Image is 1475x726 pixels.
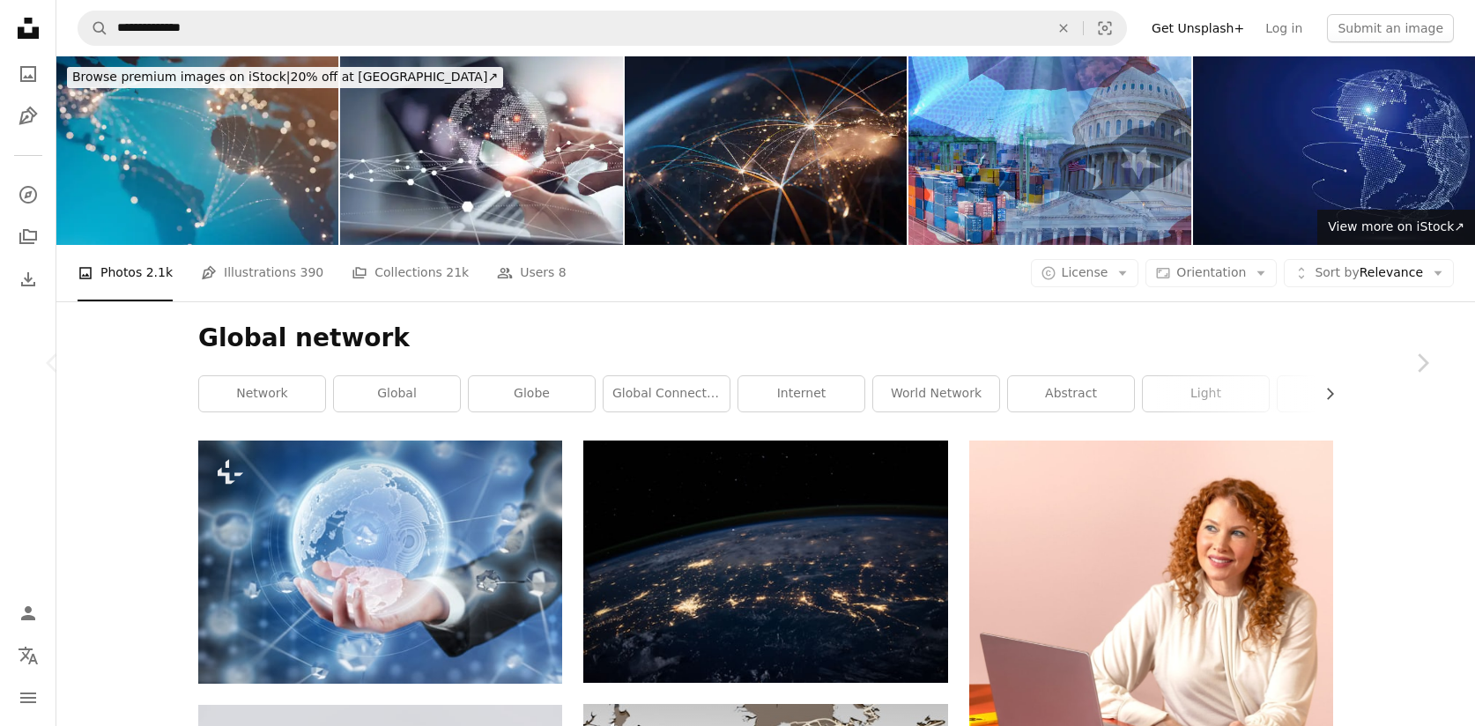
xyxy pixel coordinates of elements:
[72,70,498,84] span: 20% off at [GEOGRAPHIC_DATA] ↗
[300,263,324,282] span: 390
[625,56,907,245] img: Global Network - USA, United States Of America, North America - Global Business, Flight Routes, C...
[559,263,567,282] span: 8
[198,322,1333,354] h1: Global network
[334,376,460,411] a: global
[583,553,947,569] a: photo of outer space
[1315,265,1359,279] span: Sort by
[1317,210,1475,245] a: View more on iStock↗
[199,376,325,411] a: network
[1193,56,1475,245] img: world map with globe
[11,680,46,715] button: Menu
[1314,376,1333,411] button: scroll list to the right
[446,263,469,282] span: 21k
[908,56,1190,245] img: u.s. tariff
[1369,278,1475,448] a: Next
[198,441,562,684] img: Software development and use of various system integration phase encoding. The developer keeps in...
[1176,265,1246,279] span: Orientation
[11,596,46,631] a: Log in / Sign up
[1255,14,1313,42] a: Log in
[1278,376,1404,411] a: grey
[78,11,1127,46] form: Find visuals sitewide
[1062,265,1108,279] span: License
[11,219,46,255] a: Collections
[340,56,622,245] img: Digital technology, internet network connection, big data, digital marketing IoT internet of thin...
[1284,259,1454,287] button: Sort byRelevance
[1143,376,1269,411] a: light
[1145,259,1277,287] button: Orientation
[11,177,46,212] a: Explore
[1328,219,1464,233] span: View more on iStock ↗
[1327,14,1454,42] button: Submit an image
[352,245,469,301] a: Collections 21k
[873,376,999,411] a: world network
[198,553,562,569] a: Software development and use of various system integration phase encoding. The developer keeps in...
[78,11,108,45] button: Search Unsplash
[604,376,730,411] a: global connection
[1315,264,1423,282] span: Relevance
[11,56,46,92] a: Photos
[469,376,595,411] a: globe
[11,638,46,673] button: Language
[1008,376,1134,411] a: abstract
[201,245,323,301] a: Illustrations 390
[1031,259,1139,287] button: License
[11,262,46,297] a: Download History
[72,70,290,84] span: Browse premium images on iStock |
[1141,14,1255,42] a: Get Unsplash+
[738,376,864,411] a: internet
[1044,11,1083,45] button: Clear
[56,56,514,99] a: Browse premium images on iStock|20% off at [GEOGRAPHIC_DATA]↗
[583,441,947,683] img: photo of outer space
[497,245,567,301] a: Users 8
[56,56,338,245] img: Global Connection Lines - International Data Network, Global Business, Flight Routes
[1084,11,1126,45] button: Visual search
[11,99,46,134] a: Illustrations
